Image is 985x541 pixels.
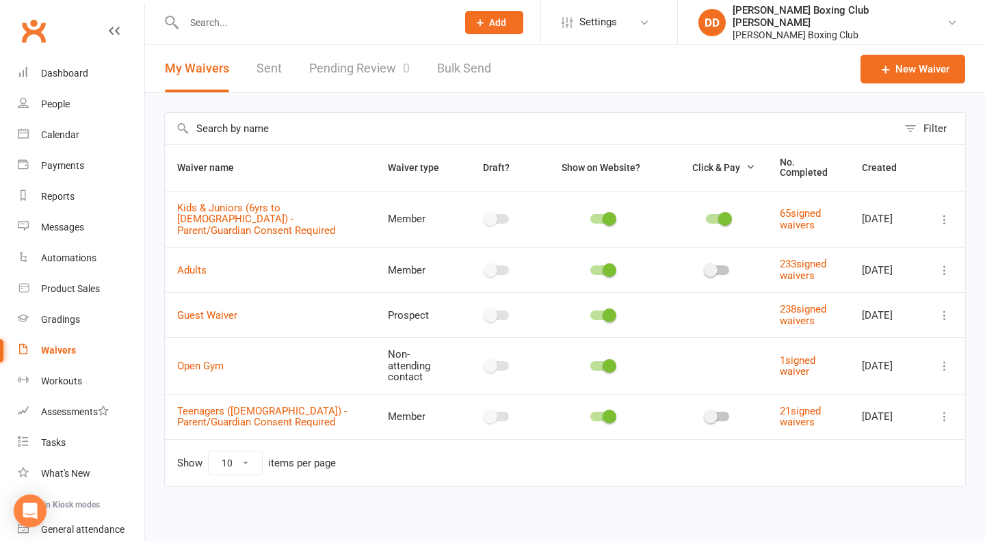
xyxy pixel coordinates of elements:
[767,145,850,191] th: No. Completed
[465,11,523,34] button: Add
[698,9,726,36] div: DD
[177,202,335,237] a: Kids & Juniors (6yrs to [DEMOGRAPHIC_DATA]) - Parent/Guardian Consent Required
[18,397,144,427] a: Assessments
[471,159,525,176] button: Draft?
[923,120,947,137] div: Filter
[403,61,410,75] span: 0
[549,159,655,176] button: Show on Website?
[18,89,144,120] a: People
[41,191,75,202] div: Reports
[41,375,82,386] div: Workouts
[18,458,144,489] a: What's New
[41,252,96,263] div: Automations
[268,458,336,469] div: items per page
[41,129,79,140] div: Calendar
[177,405,347,429] a: Teenagers ([DEMOGRAPHIC_DATA]) - Parent/Guardian Consent Required
[376,145,458,191] th: Waiver type
[579,7,617,38] span: Settings
[41,314,80,325] div: Gradings
[376,247,458,292] td: Member
[41,68,88,79] div: Dashboard
[41,468,90,479] div: What's New
[14,494,47,527] div: Open Intercom Messenger
[177,451,336,475] div: Show
[780,258,826,282] a: 233signed waivers
[733,29,947,41] div: [PERSON_NAME] Boxing Club
[177,162,249,173] span: Waiver name
[18,427,144,458] a: Tasks
[177,309,237,321] a: Guest Waiver
[18,120,144,150] a: Calendar
[862,159,912,176] button: Created
[483,162,510,173] span: Draft?
[780,303,826,327] a: 238signed waivers
[257,45,282,92] a: Sent
[18,304,144,335] a: Gradings
[41,345,76,356] div: Waivers
[850,247,924,292] td: [DATE]
[41,98,70,109] div: People
[41,222,84,233] div: Messages
[376,191,458,248] td: Member
[18,335,144,366] a: Waivers
[861,55,965,83] a: New Waiver
[41,160,84,171] div: Payments
[177,159,249,176] button: Waiver name
[376,394,458,439] td: Member
[180,13,447,32] input: Search...
[16,14,51,48] a: Clubworx
[18,243,144,274] a: Automations
[850,191,924,248] td: [DATE]
[733,4,947,29] div: [PERSON_NAME] Boxing Club [PERSON_NAME]
[850,337,924,394] td: [DATE]
[562,162,640,173] span: Show on Website?
[376,292,458,337] td: Prospect
[165,45,229,92] button: My Waivers
[862,162,912,173] span: Created
[780,405,821,429] a: 21signed waivers
[18,274,144,304] a: Product Sales
[41,406,109,417] div: Assessments
[850,394,924,439] td: [DATE]
[18,58,144,89] a: Dashboard
[18,212,144,243] a: Messages
[437,45,491,92] a: Bulk Send
[18,366,144,397] a: Workouts
[41,437,66,448] div: Tasks
[177,264,207,276] a: Adults
[680,159,755,176] button: Click & Pay
[376,337,458,394] td: Non-attending contact
[18,181,144,212] a: Reports
[309,45,410,92] a: Pending Review0
[850,292,924,337] td: [DATE]
[489,17,506,28] span: Add
[18,150,144,181] a: Payments
[177,360,224,372] a: Open Gym
[692,162,740,173] span: Click & Pay
[897,113,965,144] button: Filter
[165,113,897,144] input: Search by name
[41,283,100,294] div: Product Sales
[41,524,124,535] div: General attendance
[780,354,815,378] a: 1signed waiver
[780,207,821,231] a: 65signed waivers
